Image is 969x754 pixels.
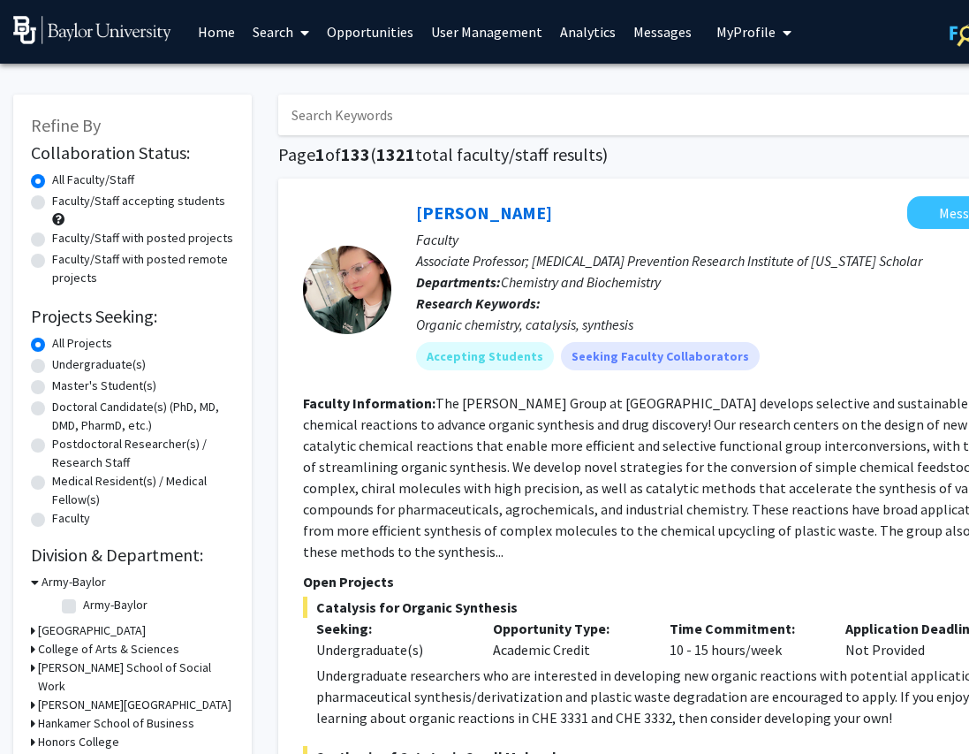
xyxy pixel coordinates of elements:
[493,618,643,639] p: Opportunity Type:
[52,472,234,509] label: Medical Resident(s) / Medical Fellow(s)
[416,273,501,291] b: Departments:
[52,398,234,435] label: Doctoral Candidate(s) (PhD, MD, DMD, PharmD, etc.)
[376,143,415,165] span: 1321
[316,618,466,639] p: Seeking:
[31,142,234,164] h2: Collaboration Status:
[416,294,541,312] b: Research Keywords:
[318,1,422,63] a: Opportunities
[13,16,171,44] img: Baylor University Logo
[315,143,325,165] span: 1
[31,306,234,327] h2: Projects Seeking:
[561,342,760,370] mat-chip: Seeking Faculty Collaborators
[38,640,179,659] h3: College of Arts & Sciences
[52,171,134,189] label: All Faculty/Staff
[38,714,194,733] h3: Hankamer School of Business
[501,273,661,291] span: Chemistry and Biochemistry
[670,618,820,639] p: Time Commitment:
[551,1,625,63] a: Analytics
[52,229,233,248] label: Faculty/Staff with posted projects
[38,659,234,696] h3: [PERSON_NAME] School of Social Work
[656,618,833,660] div: 10 - 15 hours/week
[52,334,112,353] label: All Projects
[83,596,148,614] label: Army-Baylor
[244,1,318,63] a: Search
[422,1,551,63] a: User Management
[625,1,700,63] a: Messages
[341,143,370,165] span: 133
[13,674,75,741] iframe: Chat
[52,250,234,287] label: Faculty/Staff with posted remote projects
[316,639,466,660] div: Undergraduate(s)
[52,377,156,395] label: Master's Student(s)
[189,1,244,63] a: Home
[31,114,101,136] span: Refine By
[42,573,106,591] h3: Army-Baylor
[303,394,435,412] b: Faculty Information:
[416,202,552,224] a: [PERSON_NAME]
[480,618,656,660] div: Academic Credit
[716,23,776,41] span: My Profile
[31,545,234,566] h2: Division & Department:
[416,342,554,370] mat-chip: Accepting Students
[38,696,231,714] h3: [PERSON_NAME][GEOGRAPHIC_DATA]
[52,509,90,528] label: Faculty
[38,733,119,751] h3: Honors College
[52,355,146,374] label: Undergraduate(s)
[38,621,146,640] h3: [GEOGRAPHIC_DATA]
[52,435,234,472] label: Postdoctoral Researcher(s) / Research Staff
[52,192,225,210] label: Faculty/Staff accepting students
